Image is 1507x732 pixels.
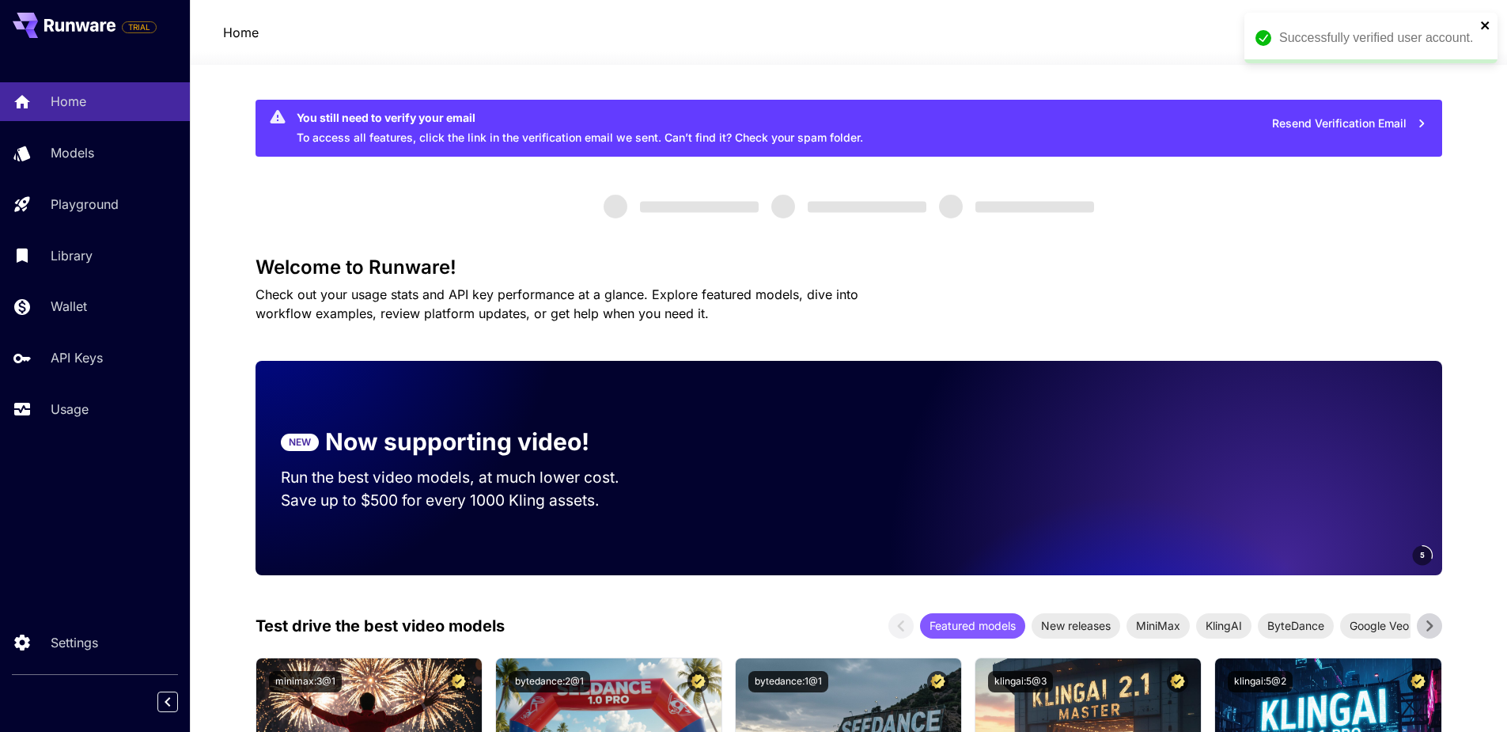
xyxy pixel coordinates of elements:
div: You still need to verify your email [297,109,863,126]
span: Featured models [920,617,1025,634]
p: Now supporting video! [325,424,589,460]
button: Certified Model – Vetted for best performance and includes a commercial license. [448,671,469,692]
div: Successfully verified user account. [1279,28,1475,47]
span: KlingAI [1196,617,1251,634]
span: Google Veo [1340,617,1418,634]
button: close [1480,19,1491,32]
span: New releases [1032,617,1120,634]
button: Certified Model – Vetted for best performance and includes a commercial license. [1407,671,1429,692]
a: Home [223,23,259,42]
div: Collapse sidebar [169,688,190,716]
div: Featured models [920,613,1025,639]
p: Models [51,143,94,162]
p: API Keys [51,348,103,367]
span: MiniMax [1126,617,1190,634]
p: Library [51,246,93,265]
p: Save up to $500 for every 1000 Kling assets. [281,489,649,512]
span: ByteDance [1258,617,1334,634]
button: Certified Model – Vetted for best performance and includes a commercial license. [927,671,949,692]
div: ByteDance [1258,613,1334,639]
p: NEW [289,435,311,449]
span: TRIAL [123,21,156,33]
p: Settings [51,633,98,652]
nav: breadcrumb [223,23,259,42]
h3: Welcome to Runware! [256,256,1442,279]
span: 5 [1420,549,1425,561]
div: To access all features, click the link in the verification email we sent. Can’t find it? Check yo... [297,104,863,152]
div: New releases [1032,613,1120,639]
p: Usage [51,400,89,419]
p: Test drive the best video models [256,614,505,638]
p: Playground [51,195,119,214]
div: KlingAI [1196,613,1251,639]
button: Certified Model – Vetted for best performance and includes a commercial license. [1167,671,1188,692]
span: Add your payment card to enable full platform functionality. [122,17,157,36]
button: klingai:5@3 [988,671,1053,692]
span: Check out your usage stats and API key performance at a glance. Explore featured models, dive int... [256,286,858,321]
button: klingai:5@2 [1228,671,1293,692]
button: bytedance:1@1 [748,671,828,692]
div: Google Veo [1340,613,1418,639]
p: Home [51,92,86,111]
div: MiniMax [1126,613,1190,639]
button: Resend Verification Email [1263,108,1436,140]
button: minimax:3@1 [269,671,342,692]
button: Certified Model – Vetted for best performance and includes a commercial license. [687,671,709,692]
p: Wallet [51,297,87,316]
button: Collapse sidebar [157,692,178,712]
p: Run the best video models, at much lower cost. [281,466,649,489]
button: bytedance:2@1 [509,671,590,692]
